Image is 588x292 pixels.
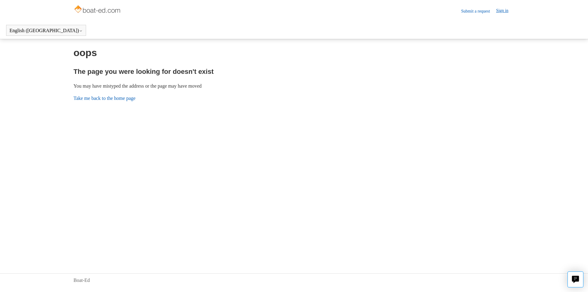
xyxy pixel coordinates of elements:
button: English ([GEOGRAPHIC_DATA]) [9,28,83,33]
h1: oops [73,45,514,60]
button: Live chat [567,271,583,287]
a: Submit a request [461,8,496,14]
p: You may have mistyped the address or the page may have moved [73,82,514,90]
a: Boat-Ed [73,277,90,284]
h2: The page you were looking for doesn't exist [73,66,514,77]
a: Sign in [496,7,514,15]
img: Boat-Ed Help Center home page [73,4,122,16]
a: Take me back to the home page [73,96,135,101]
